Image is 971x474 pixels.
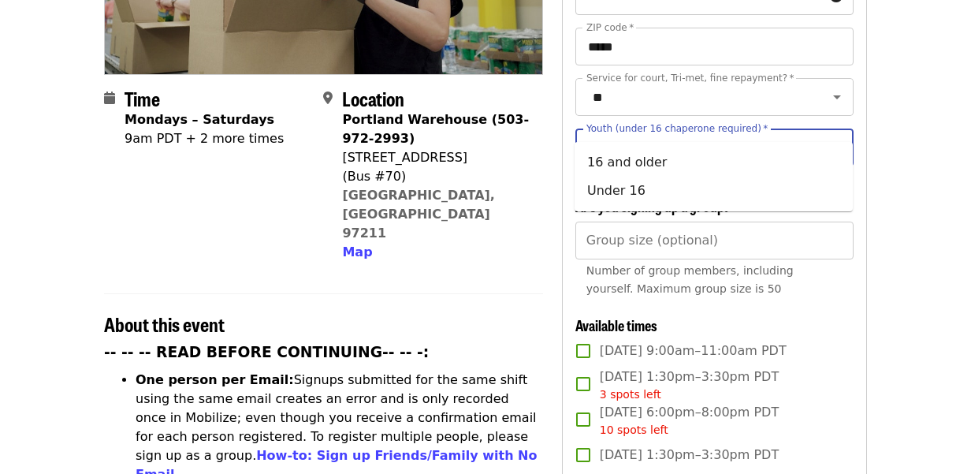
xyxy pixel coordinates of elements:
span: 3 spots left [600,388,661,401]
strong: Portland Warehouse (503-972-2993) [342,112,529,146]
strong: One person per Email: [136,372,294,387]
span: [DATE] 6:00pm–8:00pm PDT [600,403,779,439]
button: Close [826,136,848,159]
label: Youth (under 16 chaperone required) [586,124,768,133]
div: (Bus #70) [342,167,530,186]
span: Number of group members, including yourself. Maximum group size is 50 [586,264,794,295]
span: Location [342,84,404,112]
a: [GEOGRAPHIC_DATA], [GEOGRAPHIC_DATA] 97211 [342,188,495,241]
input: [object Object] [575,222,854,259]
div: 9am PDT + 2 more times [125,129,284,148]
span: [DATE] 9:00am–11:00am PDT [600,342,787,360]
input: ZIP code [575,28,854,65]
button: Open [826,86,848,108]
button: Map [342,243,372,262]
i: map-marker-alt icon [323,91,333,106]
span: Available times [575,315,657,335]
label: Service for court, Tri-met, fine repayment? [586,73,794,83]
span: 10 spots left [600,424,668,436]
span: Map [342,244,372,259]
span: Time [125,84,160,112]
i: calendar icon [104,91,115,106]
li: 16 and older [575,148,853,177]
span: About this event [104,310,225,338]
strong: Mondays – Saturdays [125,112,274,127]
button: Clear [805,136,828,159]
div: [STREET_ADDRESS] [342,148,530,167]
span: [DATE] 1:30pm–3:30pm PDT [600,368,779,403]
li: Under 16 [575,177,853,205]
span: [DATE] 1:30pm–3:30pm PDT [600,446,779,465]
label: ZIP code [586,23,634,32]
strong: -- -- -- READ BEFORE CONTINUING-- -- -: [104,344,429,360]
